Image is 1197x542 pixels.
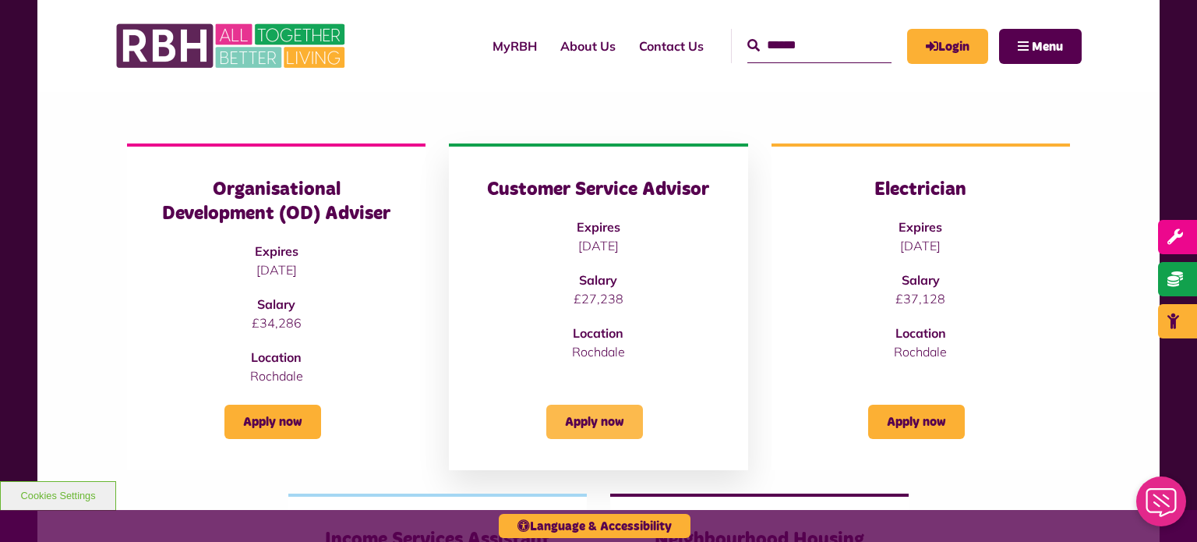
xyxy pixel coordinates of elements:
[158,314,394,332] p: £34,286
[627,25,715,67] a: Contact Us
[579,272,617,288] strong: Salary
[158,367,394,385] p: Rochdale
[902,272,940,288] strong: Salary
[999,29,1082,64] button: Navigation
[546,405,643,439] a: Apply now
[868,405,965,439] a: Apply now
[803,178,1039,202] h3: Electrician
[480,236,716,255] p: [DATE]
[158,260,394,279] p: [DATE]
[577,219,620,235] strong: Expires
[549,25,627,67] a: About Us
[899,219,942,235] strong: Expires
[499,514,690,538] button: Language & Accessibility
[480,342,716,361] p: Rochdale
[747,29,892,62] input: Search
[803,236,1039,255] p: [DATE]
[224,405,321,439] a: Apply now
[481,25,549,67] a: MyRBH
[895,325,946,341] strong: Location
[1032,41,1063,53] span: Menu
[907,29,988,64] a: MyRBH
[1127,472,1197,542] iframe: Netcall Web Assistant for live chat
[255,243,298,259] strong: Expires
[573,325,623,341] strong: Location
[158,178,394,226] h3: Organisational Development (OD) Adviser
[480,289,716,308] p: £27,238
[480,178,716,202] h3: Customer Service Advisor
[803,342,1039,361] p: Rochdale
[115,16,349,76] img: RBH
[803,289,1039,308] p: £37,128
[251,349,302,365] strong: Location
[257,296,295,312] strong: Salary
